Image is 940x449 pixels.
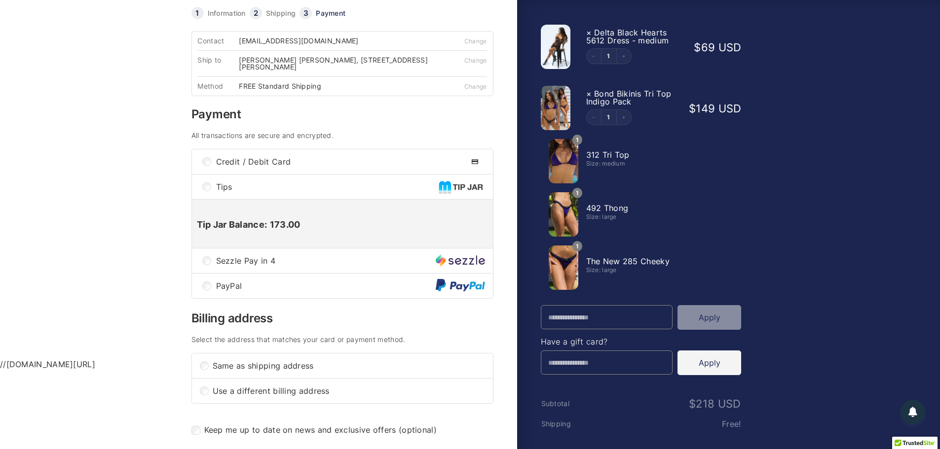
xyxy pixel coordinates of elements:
[208,10,246,17] a: Information
[549,245,578,290] img: Bond Indigo 285 Cheeky Bikini 01
[464,37,487,45] a: Change
[572,188,583,198] span: 1
[191,312,493,324] h3: Billing address
[587,49,602,64] button: Decrement
[602,114,616,120] a: Edit
[541,338,742,345] h4: Have a gift card?
[677,350,741,375] button: Apply
[689,102,741,115] bdi: 149 USD
[399,425,437,435] span: (optional)
[436,254,485,267] img: Sezzle Pay in 4
[602,53,616,59] a: Edit
[572,135,583,145] span: 1
[541,86,570,130] img: Bond Indigo Tri Top Pack (1)
[239,57,439,70] div: [PERSON_NAME] [PERSON_NAME], [STREET_ADDRESS][PERSON_NAME]
[694,41,701,54] span: $
[586,203,629,213] span: 492 Thong
[191,336,493,343] h4: Select the address that matches your card or payment method.
[586,28,592,37] a: Remove this item
[586,161,679,167] div: Size: medium
[541,25,570,69] img: Delta Black Hearts 5612 Dress 05
[197,57,239,70] div: Ship to
[266,10,296,17] a: Shipping
[586,256,670,266] span: The New 285 Cheeky
[616,49,631,64] button: Increment
[197,83,239,90] div: Method
[586,267,679,273] div: Size: large
[541,400,608,408] th: Subtotal
[191,426,200,435] input: Keep me up to date on news and exclusive offers (optional)
[216,183,439,191] span: Tips
[586,89,672,106] span: Bond Bikinis Tri Top Indigo Pack
[216,158,465,166] span: Credit / Debit Card
[607,419,741,428] td: Free!
[689,102,696,115] span: $
[586,89,592,99] a: Remove this item
[689,397,741,410] bdi: 218 USD
[239,83,328,90] div: FREE Standard Shipping
[464,57,487,64] a: Change
[436,279,485,292] img: PayPal
[464,83,487,90] a: Change
[204,425,396,435] span: Keep me up to date on news and exclusive offers
[316,10,345,17] a: Payment
[213,362,485,370] span: Same as shipping address
[689,397,696,410] span: $
[616,110,631,125] button: Increment
[439,181,485,193] img: Tips
[549,192,578,237] img: Bond Indigo 492 Thong Bikini 02
[541,420,608,428] th: Shipping
[197,219,267,230] b: Tip Jar Balance:
[572,241,583,251] span: 1
[587,110,602,125] button: Decrement
[586,28,669,45] span: Delta Black Hearts 5612 Dress - medium
[216,282,436,290] span: PayPal
[191,132,493,139] h4: All transactions are secure and encrypted.
[216,257,436,265] span: Sezzle Pay in 4
[270,219,301,230] b: 173.00
[694,41,741,54] bdi: 69 USD
[239,37,365,44] div: [EMAIL_ADDRESS][DOMAIN_NAME]
[465,156,485,168] img: Credit / Debit Card
[586,150,630,160] span: 312 Tri Top
[677,305,741,330] button: Apply
[586,214,679,220] div: Size: large
[191,108,493,120] h3: Payment
[549,139,578,183] img: Bond Indigo 312 Top 02
[197,37,239,44] div: Contact
[213,387,485,395] span: Use a different billing address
